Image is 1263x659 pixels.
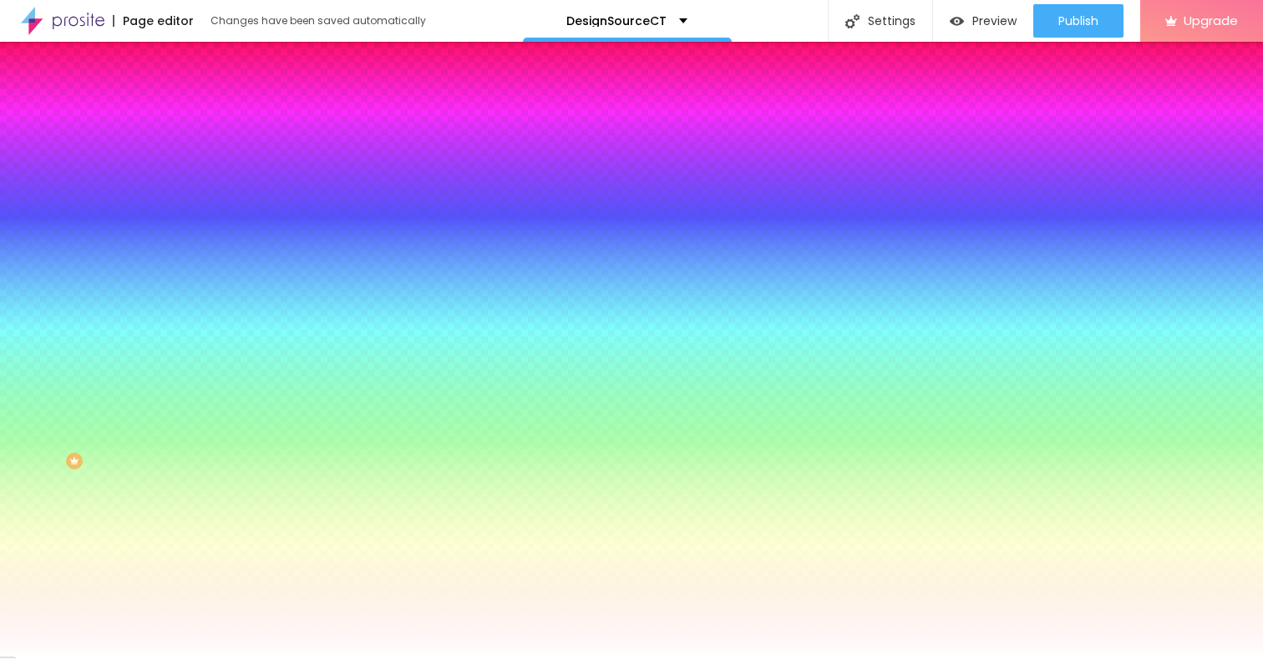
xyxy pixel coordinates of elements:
[933,4,1033,38] button: Preview
[845,14,860,28] img: Icone
[972,14,1017,28] span: Preview
[1058,14,1098,28] span: Publish
[950,14,964,28] img: view-1.svg
[1184,13,1238,28] span: Upgrade
[210,16,426,26] div: Changes have been saved automatically
[566,15,667,27] p: DesignSourceCT
[1033,4,1124,38] button: Publish
[113,15,194,27] div: Page editor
